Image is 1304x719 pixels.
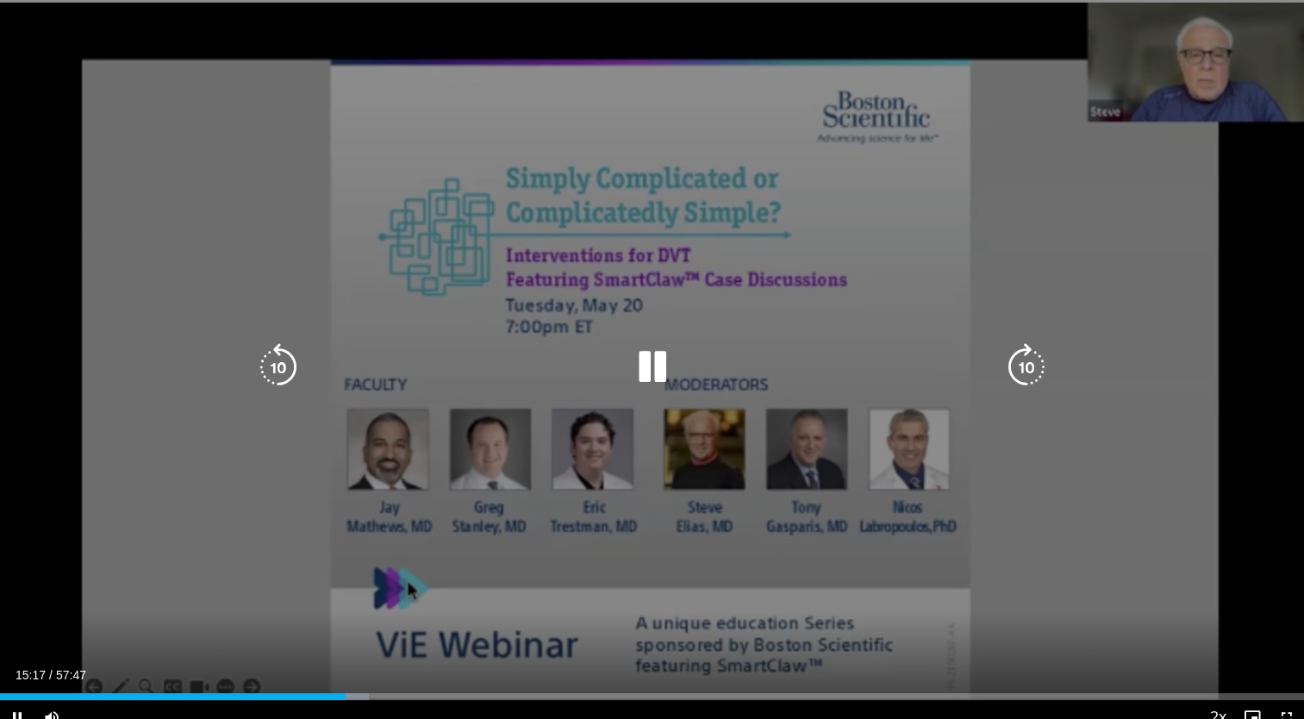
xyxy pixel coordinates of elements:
span: / [49,668,53,682]
span: 57:47 [56,668,86,682]
span: 15:17 [16,668,46,682]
